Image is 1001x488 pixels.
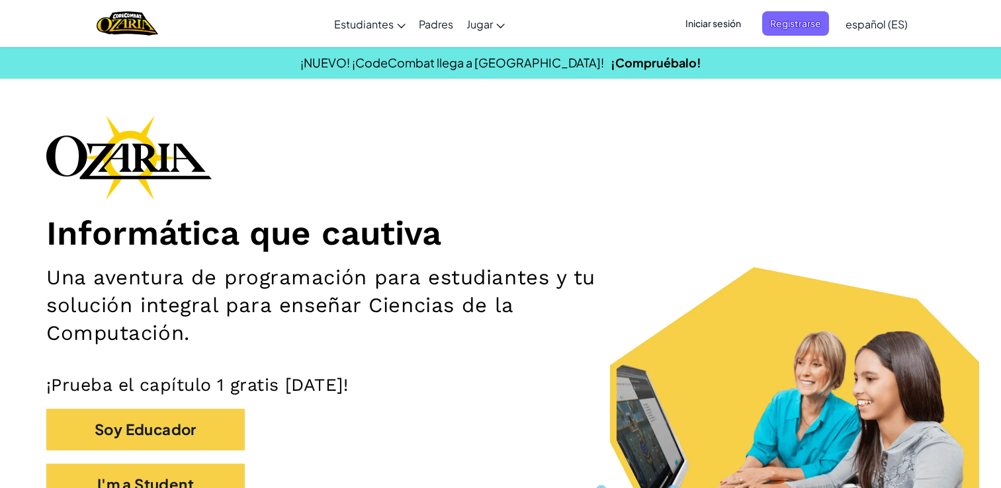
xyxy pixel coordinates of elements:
img: Ozaria branding logo [46,115,212,200]
a: Jugar [460,6,511,42]
span: ¡NUEVO! ¡CodeCombat llega a [GEOGRAPHIC_DATA]! [300,55,604,70]
span: español (ES) [846,17,908,31]
p: ¡Prueba el capítulo 1 gratis [DATE]! [46,374,955,395]
h2: Una aventura de programación para estudiantes y tu solución integral para enseñar Ciencias de la ... [46,264,655,347]
img: Home [97,10,158,37]
button: Soy Educador [46,409,245,450]
a: español (ES) [839,6,914,42]
button: Iniciar sesión [677,11,749,36]
span: Estudiantes [334,17,394,31]
button: Registrarse [762,11,829,36]
a: Ozaria by CodeCombat logo [97,10,158,37]
h1: Informática que cautiva [46,213,955,254]
span: Jugar [466,17,493,31]
a: Estudiantes [327,6,412,42]
a: ¡Compruébalo! [611,55,701,70]
a: Padres [412,6,460,42]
